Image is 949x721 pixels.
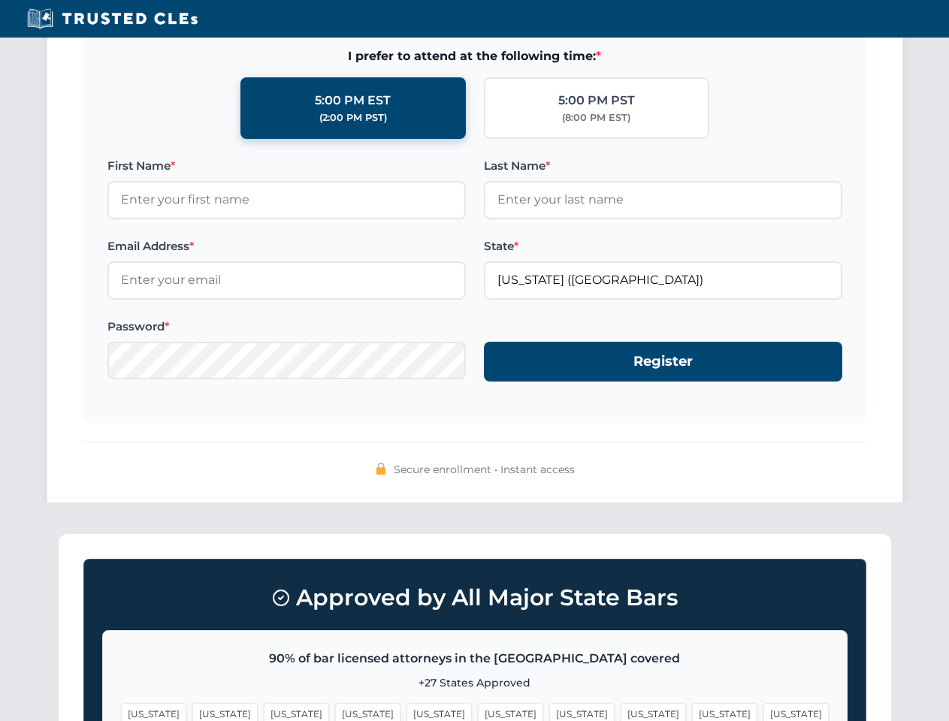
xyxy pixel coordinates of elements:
[107,261,466,299] input: Enter your email
[319,110,387,125] div: (2:00 PM PST)
[107,157,466,175] label: First Name
[394,461,575,478] span: Secure enrollment • Instant access
[121,674,829,691] p: +27 States Approved
[102,578,848,618] h3: Approved by All Major State Bars
[558,91,635,110] div: 5:00 PM PST
[375,463,387,475] img: 🔒
[484,237,842,255] label: State
[107,47,842,66] span: I prefer to attend at the following time:
[562,110,630,125] div: (8:00 PM EST)
[121,649,829,668] p: 90% of bar licensed attorneys in the [GEOGRAPHIC_DATA] covered
[484,261,842,299] input: Florida (FL)
[484,157,842,175] label: Last Name
[23,8,202,30] img: Trusted CLEs
[107,318,466,336] label: Password
[484,181,842,219] input: Enter your last name
[484,342,842,382] button: Register
[107,237,466,255] label: Email Address
[315,91,391,110] div: 5:00 PM EST
[107,181,466,219] input: Enter your first name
